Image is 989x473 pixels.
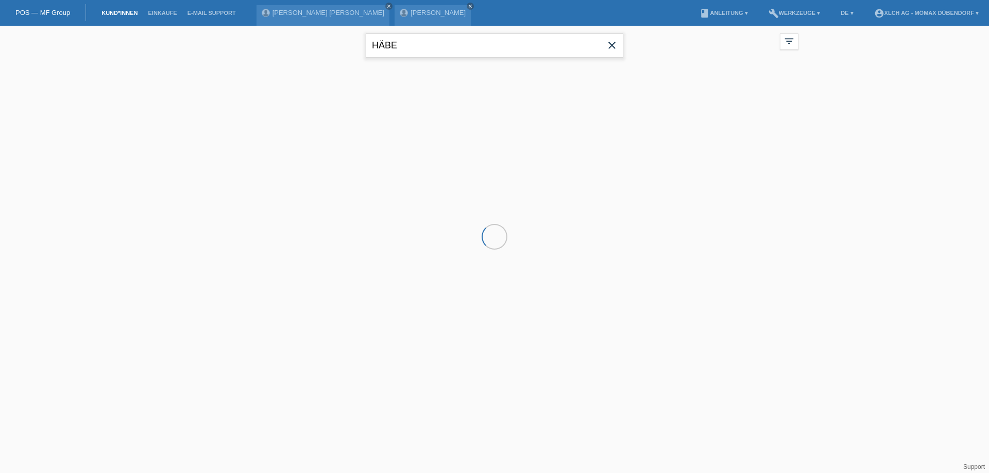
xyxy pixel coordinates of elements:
a: E-Mail Support [182,10,241,16]
a: close [467,3,474,10]
i: close [468,4,473,9]
a: buildWerkzeuge ▾ [763,10,826,16]
a: Einkäufe [143,10,182,16]
a: DE ▾ [835,10,858,16]
a: account_circleXLCH AG - Mömax Dübendorf ▾ [869,10,984,16]
a: POS — MF Group [15,9,70,16]
a: [PERSON_NAME] [PERSON_NAME] [272,9,384,16]
a: Support [963,463,985,470]
i: close [606,39,618,51]
i: build [769,8,779,19]
a: Kund*innen [96,10,143,16]
input: Suche... [366,33,623,58]
i: account_circle [874,8,884,19]
i: book [700,8,710,19]
a: [PERSON_NAME] [411,9,466,16]
i: close [386,4,391,9]
a: bookAnleitung ▾ [694,10,753,16]
a: close [385,3,393,10]
i: filter_list [783,36,795,47]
